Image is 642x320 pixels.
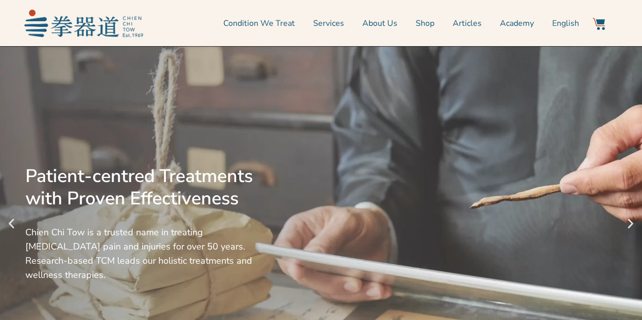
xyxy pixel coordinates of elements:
[5,218,18,230] div: Previous slide
[416,11,434,36] a: Shop
[25,225,268,282] div: Chien Chi Tow is a trusted name in treating [MEDICAL_DATA] pain and injuries for over 50 years. R...
[552,11,579,36] a: English
[148,11,580,36] nav: Menu
[500,11,534,36] a: Academy
[624,218,637,230] div: Next slide
[362,11,397,36] a: About Us
[313,11,344,36] a: Services
[552,17,579,29] span: English
[453,11,482,36] a: Articles
[223,11,295,36] a: Condition We Treat
[25,165,268,210] div: Patient-centred Treatments with Proven Effectiveness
